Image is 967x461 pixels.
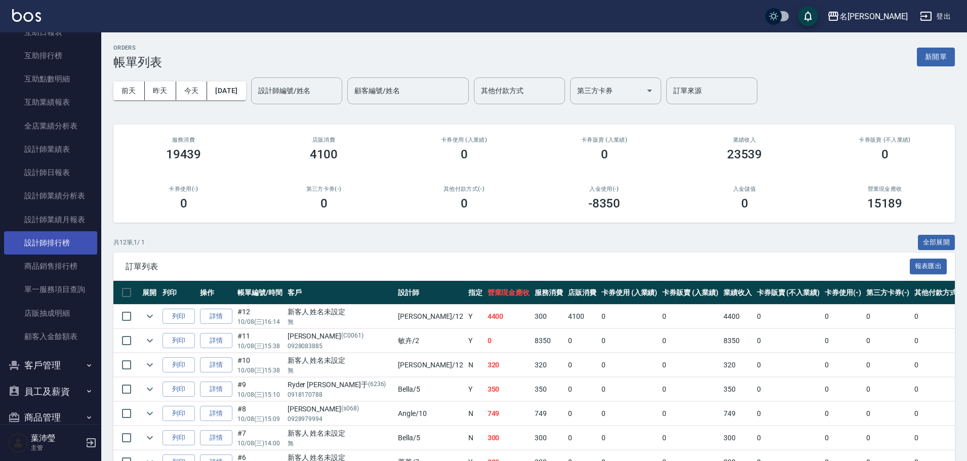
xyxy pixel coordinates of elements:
[4,208,97,231] a: 設計師業績月報表
[31,443,83,452] p: 主管
[566,329,599,353] td: 0
[546,137,662,143] h2: 卡券販賣 (入業績)
[660,281,721,305] th: 卡券販賣 (入業績)
[660,353,721,377] td: 0
[864,353,912,377] td: 0
[4,21,97,44] a: 互助日報表
[288,414,393,424] p: 0928979994
[754,402,822,426] td: 0
[288,380,393,390] div: Ryder [PERSON_NAME]于
[285,281,396,305] th: 客戶
[395,426,465,450] td: Bella /5
[823,6,912,27] button: 名[PERSON_NAME]
[599,329,660,353] td: 0
[461,147,468,161] h3: 0
[163,333,195,349] button: 列印
[4,352,97,379] button: 客戶管理
[31,433,83,443] h5: 葉沛瑩
[126,262,910,272] span: 訂單列表
[4,404,97,431] button: 商品管理
[466,426,485,450] td: N
[288,331,393,342] div: [PERSON_NAME]
[180,196,187,211] h3: 0
[466,402,485,426] td: N
[754,353,822,377] td: 0
[235,378,285,401] td: #9
[867,196,903,211] h3: 15189
[727,147,762,161] h3: 23539
[395,378,465,401] td: Bella /5
[237,342,283,351] p: 10/08 (三) 15:38
[200,309,232,324] a: 詳情
[395,402,465,426] td: Angle /10
[4,44,97,67] a: 互助排行榜
[140,281,160,305] th: 展開
[200,430,232,446] a: 詳情
[4,231,97,255] a: 設計師排行榜
[798,6,818,26] button: save
[288,390,393,399] p: 0918170788
[532,426,566,450] td: 300
[341,331,364,342] p: (C0061)
[687,186,802,192] h2: 入金儲值
[566,305,599,328] td: 4100
[864,402,912,426] td: 0
[546,186,662,192] h2: 入金使用(-)
[207,81,246,100] button: [DATE]
[566,402,599,426] td: 0
[266,137,382,143] h2: 店販消費
[113,45,162,51] h2: ORDERS
[113,81,145,100] button: 前天
[200,357,232,373] a: 詳情
[827,137,943,143] h2: 卡券販賣 (不入業績)
[822,353,864,377] td: 0
[288,342,393,351] p: 0928083885
[288,404,393,414] div: [PERSON_NAME]
[466,281,485,305] th: 指定
[160,281,197,305] th: 列印
[145,81,176,100] button: 昨天
[910,261,947,271] a: 報表匯出
[741,196,748,211] h3: 0
[660,378,721,401] td: 0
[235,329,285,353] td: #11
[200,382,232,397] a: 詳情
[917,48,955,66] button: 新開單
[822,329,864,353] td: 0
[721,426,754,450] td: 300
[485,402,533,426] td: 749
[822,426,864,450] td: 0
[466,305,485,328] td: Y
[113,55,162,69] h3: 帳單列表
[176,81,208,100] button: 今天
[687,137,802,143] h2: 業績收入
[599,426,660,450] td: 0
[163,309,195,324] button: 列印
[200,406,232,422] a: 詳情
[721,281,754,305] th: 業績收入
[599,353,660,377] td: 0
[200,333,232,349] a: 詳情
[406,137,522,143] h2: 卡券使用 (入業績)
[4,255,97,278] a: 商品銷售排行榜
[142,430,157,445] button: expand row
[485,353,533,377] td: 320
[822,305,864,328] td: 0
[288,366,393,375] p: 無
[660,329,721,353] td: 0
[532,281,566,305] th: 服務消費
[461,196,468,211] h3: 0
[532,353,566,377] td: 320
[918,235,955,250] button: 全部展開
[864,281,912,305] th: 第三方卡券(-)
[532,329,566,353] td: 8350
[237,366,283,375] p: 10/08 (三) 15:38
[395,305,465,328] td: [PERSON_NAME] /12
[532,378,566,401] td: 350
[4,138,97,161] a: 設計師業績表
[288,317,393,326] p: 無
[4,67,97,91] a: 互助點數明細
[288,428,393,439] div: 新客人 姓名未設定
[235,402,285,426] td: #8
[721,305,754,328] td: 4400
